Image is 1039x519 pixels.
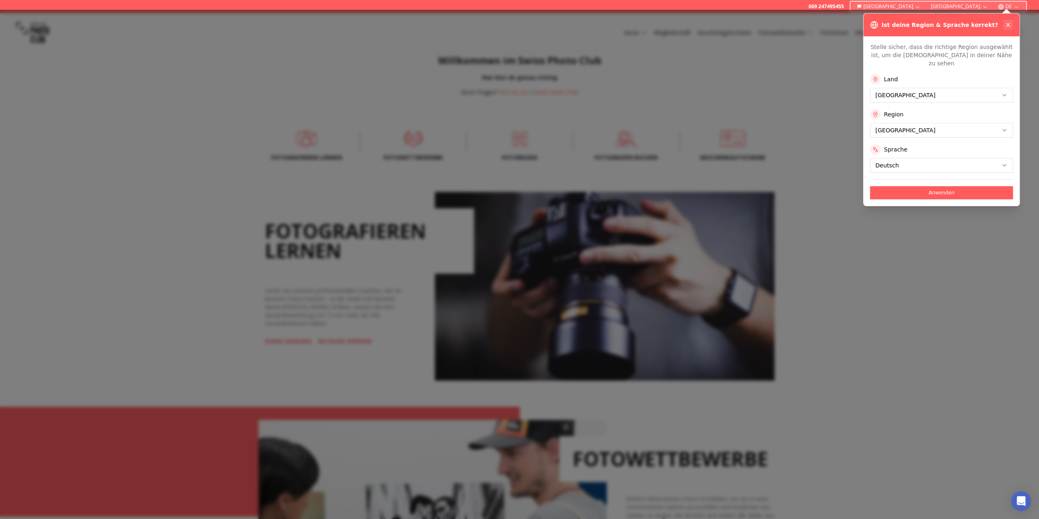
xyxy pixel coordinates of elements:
label: Land [884,75,898,83]
label: Sprache [884,145,907,154]
button: Anwenden [870,186,1013,199]
a: 069 247495455 [808,3,844,10]
button: [GEOGRAPHIC_DATA] [854,2,924,11]
p: Stelle sicher, dass die richtige Region ausgewählt ist, um die [DEMOGRAPHIC_DATA] in deiner Nähe ... [870,43,1013,67]
div: Open Intercom Messenger [1011,491,1031,511]
h3: Ist deine Region & Sprache korrekt? [881,21,998,29]
button: DE [995,2,1023,11]
label: Region [884,110,903,118]
button: [GEOGRAPHIC_DATA] [927,2,991,11]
